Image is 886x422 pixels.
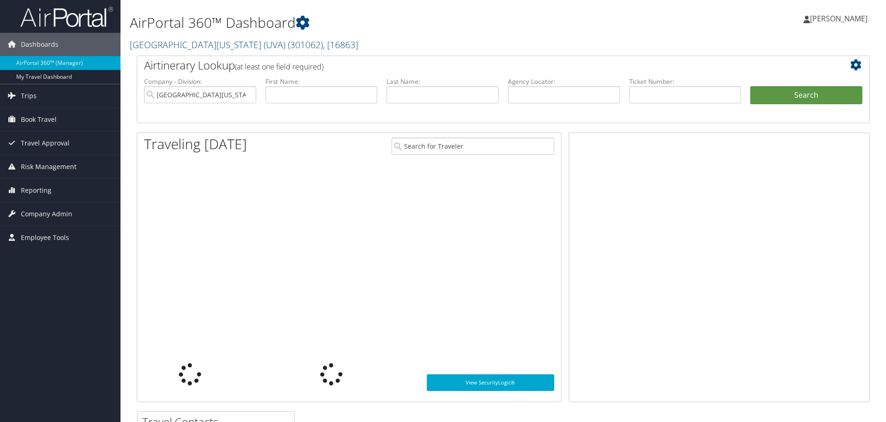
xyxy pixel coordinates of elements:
span: [PERSON_NAME] [810,13,867,24]
span: ( 301062 ) [288,38,323,51]
span: (at least one field required) [235,62,323,72]
a: [GEOGRAPHIC_DATA][US_STATE] (UVA) [130,38,358,51]
span: Reporting [21,179,51,202]
button: Search [750,86,862,105]
span: , [ 16863 ] [323,38,358,51]
span: Employee Tools [21,226,69,249]
h2: Airtinerary Lookup [144,57,801,73]
label: Company - Division: [144,77,256,86]
img: airportal-logo.png [20,6,113,28]
h1: Traveling [DATE] [144,134,247,154]
span: Trips [21,84,37,107]
span: Book Travel [21,108,57,131]
label: Agency Locator: [508,77,620,86]
span: Dashboards [21,33,58,56]
label: Ticket Number: [629,77,741,86]
a: [PERSON_NAME] [804,5,877,32]
a: View SecurityLogic® [427,374,554,391]
label: Last Name: [386,77,499,86]
span: Travel Approval [21,132,70,155]
span: Company Admin [21,202,72,226]
span: Risk Management [21,155,76,178]
label: First Name: [266,77,378,86]
input: Search for Traveler [392,138,554,155]
h1: AirPortal 360™ Dashboard [130,13,628,32]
